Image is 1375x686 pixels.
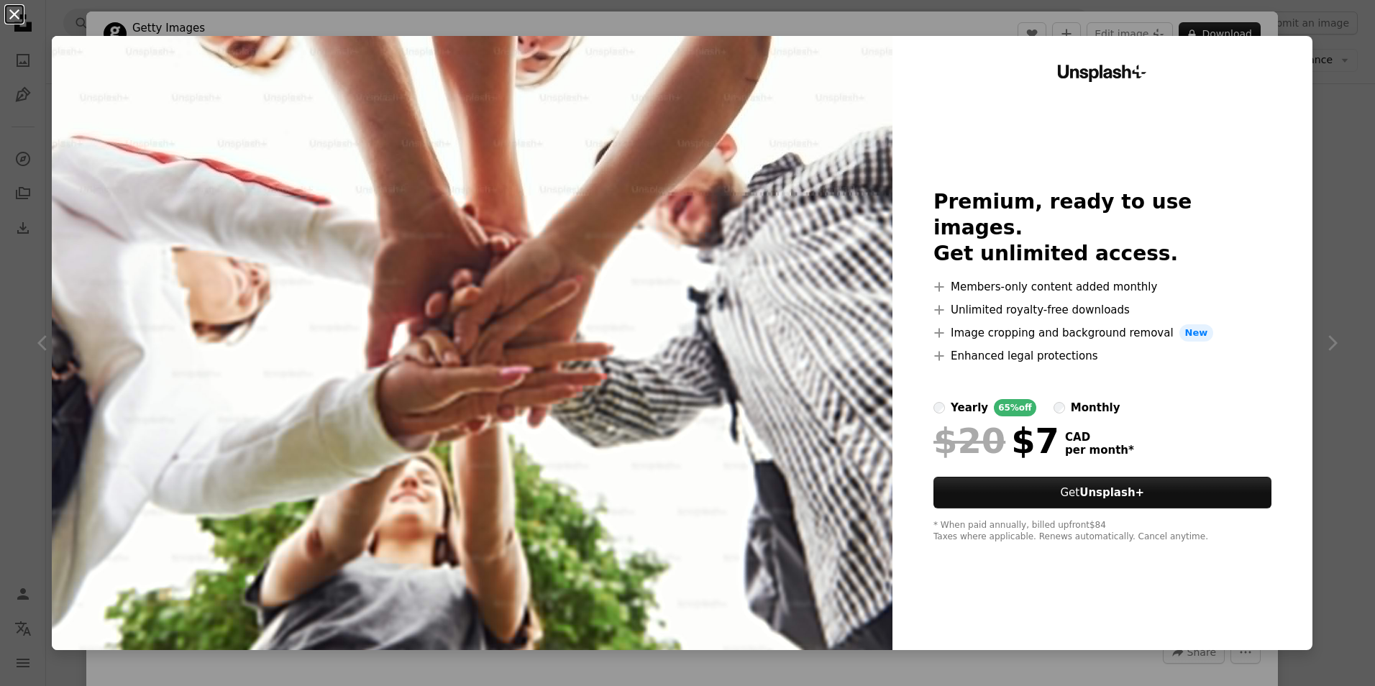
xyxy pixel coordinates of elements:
[994,399,1036,416] div: 65% off
[1179,324,1214,342] span: New
[1065,431,1134,444] span: CAD
[933,520,1271,543] div: * When paid annually, billed upfront $84 Taxes where applicable. Renews automatically. Cancel any...
[933,324,1271,342] li: Image cropping and background removal
[933,278,1271,296] li: Members-only content added monthly
[1071,399,1120,416] div: monthly
[933,422,1059,459] div: $7
[1054,402,1065,413] input: monthly
[933,477,1271,508] button: GetUnsplash+
[951,399,988,416] div: yearly
[933,347,1271,365] li: Enhanced legal protections
[933,422,1005,459] span: $20
[1065,444,1134,457] span: per month *
[933,301,1271,319] li: Unlimited royalty-free downloads
[933,402,945,413] input: yearly65%off
[1079,486,1144,499] strong: Unsplash+
[933,189,1271,267] h2: Premium, ready to use images. Get unlimited access.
